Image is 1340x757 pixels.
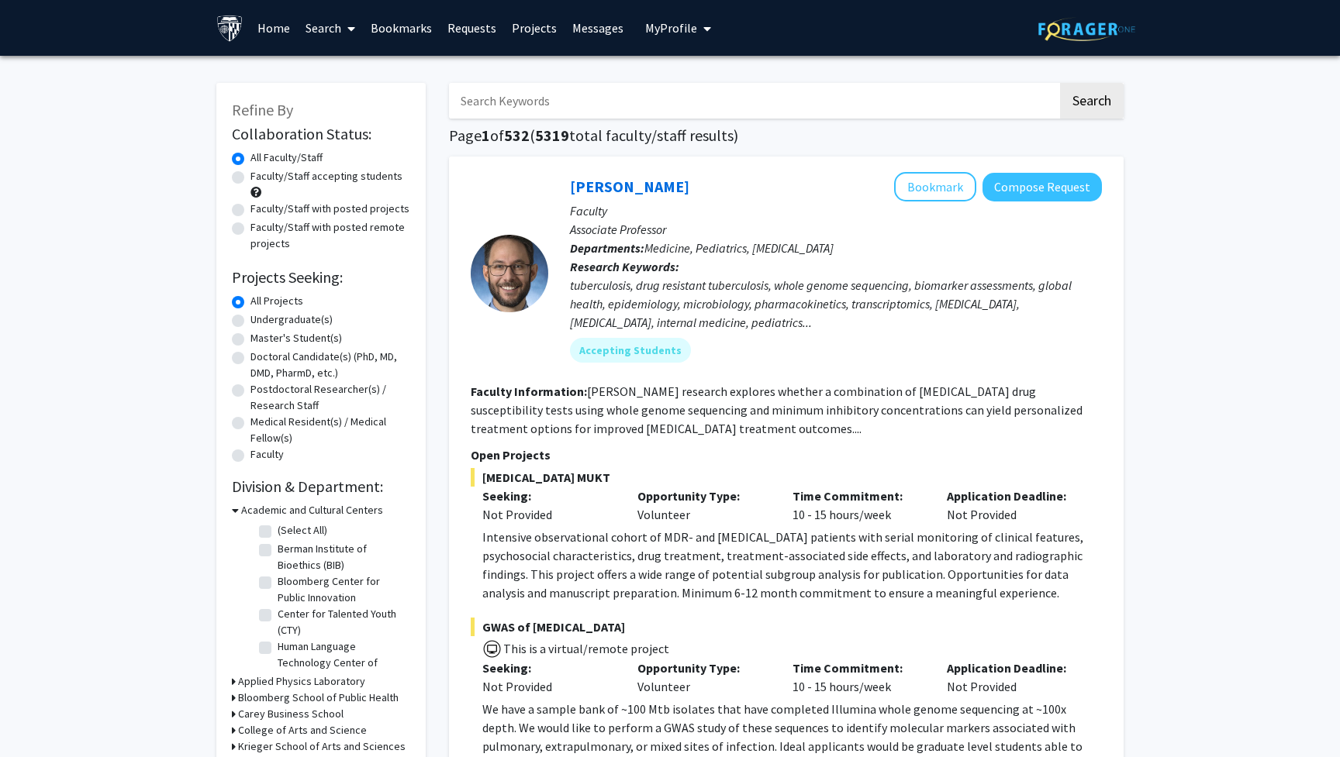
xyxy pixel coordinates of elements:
[471,384,587,399] b: Faculty Information:
[471,468,1102,487] span: [MEDICAL_DATA] MUKT
[644,240,834,256] span: Medicine, Pediatrics, [MEDICAL_DATA]
[250,150,323,166] label: All Faculty/Staff
[250,349,410,381] label: Doctoral Candidate(s) (PhD, MD, DMD, PharmD, etc.)
[278,522,327,539] label: (Select All)
[1060,83,1124,119] button: Search
[298,1,363,55] a: Search
[449,126,1124,145] h1: Page of ( total faculty/staff results)
[570,177,689,196] a: [PERSON_NAME]
[894,172,976,201] button: Add Jeffrey Tornheim to Bookmarks
[250,446,284,463] label: Faculty
[12,687,66,745] iframe: Chat
[471,446,1102,464] p: Open Projects
[238,722,367,738] h3: College of Arts and Science
[482,659,614,677] p: Seeking:
[238,690,399,706] h3: Bloomberg School of Public Health
[626,659,781,696] div: Volunteer
[570,201,1102,220] p: Faculty
[502,641,669,656] span: This is a virtual/remote project
[482,528,1102,602] p: Intensive observational cohort of MDR- and [MEDICAL_DATA] patients with serial monitoring of clin...
[238,738,406,755] h3: Krieger School of Arts and Sciences
[232,100,293,119] span: Refine By
[250,168,402,184] label: Faculty/Staff accepting students
[935,659,1090,696] div: Not Provided
[250,381,410,414] label: Postdoctoral Researcher(s) / Research Staff
[793,659,924,677] p: Time Commitment:
[278,638,406,687] label: Human Language Technology Center of Excellence (HLTCOE)
[637,487,769,505] p: Opportunity Type:
[781,487,936,524] div: 10 - 15 hours/week
[504,1,565,55] a: Projects
[983,173,1102,201] button: Compose Request to Jeffrey Tornheim
[216,15,243,42] img: Johns Hopkins University Logo
[570,338,691,363] mat-chip: Accepting Students
[449,83,1058,119] input: Search Keywords
[278,606,406,638] label: Center for Talented Youth (CTY)
[250,219,410,252] label: Faculty/Staff with posted remote projects
[645,20,697,36] span: My Profile
[947,487,1079,505] p: Application Deadline:
[363,1,440,55] a: Bookmarks
[440,1,504,55] a: Requests
[250,414,410,446] label: Medical Resident(s) / Medical Fellow(s)
[570,276,1102,332] div: tuberculosis, drug resistant tuberculosis, whole genome sequencing, biomarker assessments, global...
[781,659,936,696] div: 10 - 15 hours/week
[250,311,333,328] label: Undergraduate(s)
[482,126,490,145] span: 1
[278,541,406,573] label: Berman Institute of Bioethics (BIB)
[232,268,410,287] h2: Projects Seeking:
[570,220,1102,239] p: Associate Professor
[471,618,1102,636] span: GWAS of [MEDICAL_DATA]
[535,126,569,145] span: 5319
[793,487,924,505] p: Time Commitment:
[1038,17,1135,41] img: ForagerOne Logo
[250,1,298,55] a: Home
[250,201,409,217] label: Faculty/Staff with posted projects
[238,673,365,690] h3: Applied Physics Laboratory
[238,706,344,722] h3: Carey Business School
[482,677,614,696] div: Not Provided
[570,240,644,256] b: Departments:
[947,659,1079,677] p: Application Deadline:
[565,1,631,55] a: Messages
[278,573,406,606] label: Bloomberg Center for Public Innovation
[482,487,614,505] p: Seeking:
[241,502,383,518] h3: Academic and Cultural Centers
[637,659,769,677] p: Opportunity Type:
[250,330,342,346] label: Master's Student(s)
[482,505,614,524] div: Not Provided
[626,487,781,524] div: Volunteer
[570,259,679,274] b: Research Keywords:
[504,126,530,145] span: 532
[935,487,1090,524] div: Not Provided
[232,125,410,143] h2: Collaboration Status:
[471,384,1083,436] fg-read-more: [PERSON_NAME] research explores whether a combination of [MEDICAL_DATA] drug susceptibility tests...
[232,477,410,496] h2: Division & Department:
[250,293,303,309] label: All Projects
